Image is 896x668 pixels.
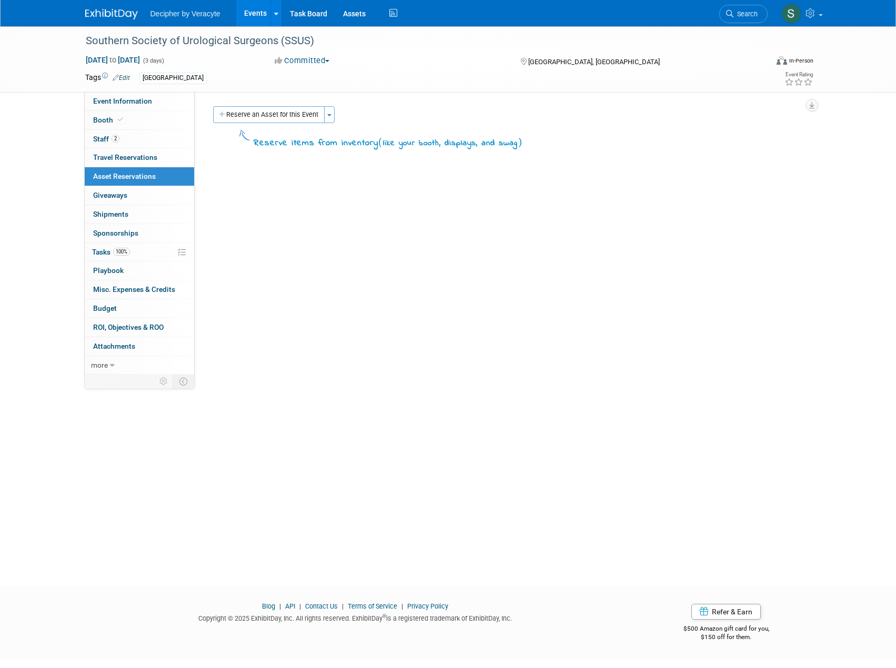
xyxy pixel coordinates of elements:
[93,153,157,161] span: Travel Reservations
[297,602,304,610] span: |
[85,261,194,280] a: Playbook
[150,9,220,18] span: Decipher by Veracyte
[85,148,194,167] a: Travel Reservations
[528,58,660,66] span: [GEOGRAPHIC_DATA], [GEOGRAPHIC_DATA]
[118,117,123,123] i: Booth reservation complete
[85,356,194,375] a: more
[93,97,152,105] span: Event Information
[285,602,295,610] a: API
[85,205,194,224] a: Shipments
[85,280,194,299] a: Misc. Expenses & Credits
[113,74,130,82] a: Edit
[641,618,811,642] div: $500 Amazon gift card for you,
[85,92,194,110] a: Event Information
[706,55,814,70] div: Event Format
[93,191,127,199] span: Giveaways
[784,72,813,77] div: Event Rating
[781,4,801,24] img: Scott Kiedrowski
[719,5,768,23] a: Search
[93,116,125,124] span: Booth
[112,135,119,143] span: 2
[733,10,758,18] span: Search
[155,375,173,388] td: Personalize Event Tab Strip
[85,243,194,261] a: Tasks100%
[254,136,522,150] div: Reserve items from inventory
[93,172,156,180] span: Asset Reservations
[271,55,334,66] button: Committed
[173,375,194,388] td: Toggle Event Tabs
[93,342,135,350] span: Attachments
[93,210,128,218] span: Shipments
[213,106,325,123] button: Reserve an Asset for this Event
[85,299,194,318] a: Budget
[93,135,119,143] span: Staff
[85,130,194,148] a: Staff2
[85,72,130,84] td: Tags
[399,602,406,610] span: |
[93,323,164,331] span: ROI, Objectives & ROO
[383,137,518,149] span: like your booth, displays, and swag
[82,32,752,50] div: Southern Society of Urological Surgeons (SSUS)
[108,56,118,64] span: to
[85,318,194,337] a: ROI, Objectives & ROO
[691,604,761,620] a: Refer & Earn
[85,167,194,186] a: Asset Reservations
[93,285,175,293] span: Misc. Expenses & Credits
[339,602,346,610] span: |
[382,613,386,619] sup: ®
[262,602,275,610] a: Blog
[85,55,140,65] span: [DATE] [DATE]
[777,56,787,65] img: Format-Inperson.png
[85,337,194,356] a: Attachments
[518,137,522,147] span: )
[142,57,164,64] span: (3 days)
[85,611,626,623] div: Copyright © 2025 ExhibitDay, Inc. All rights reserved. ExhibitDay is a registered trademark of Ex...
[93,304,117,312] span: Budget
[85,224,194,242] a: Sponsorships
[348,602,397,610] a: Terms of Service
[113,248,130,256] span: 100%
[378,137,383,147] span: (
[91,361,108,369] span: more
[277,602,284,610] span: |
[85,186,194,205] a: Giveaways
[85,9,138,19] img: ExhibitDay
[93,266,124,275] span: Playbook
[92,248,130,256] span: Tasks
[641,633,811,642] div: $150 off for them.
[139,73,207,84] div: [GEOGRAPHIC_DATA]
[407,602,448,610] a: Privacy Policy
[789,57,813,65] div: In-Person
[93,229,138,237] span: Sponsorships
[305,602,338,610] a: Contact Us
[85,111,194,129] a: Booth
